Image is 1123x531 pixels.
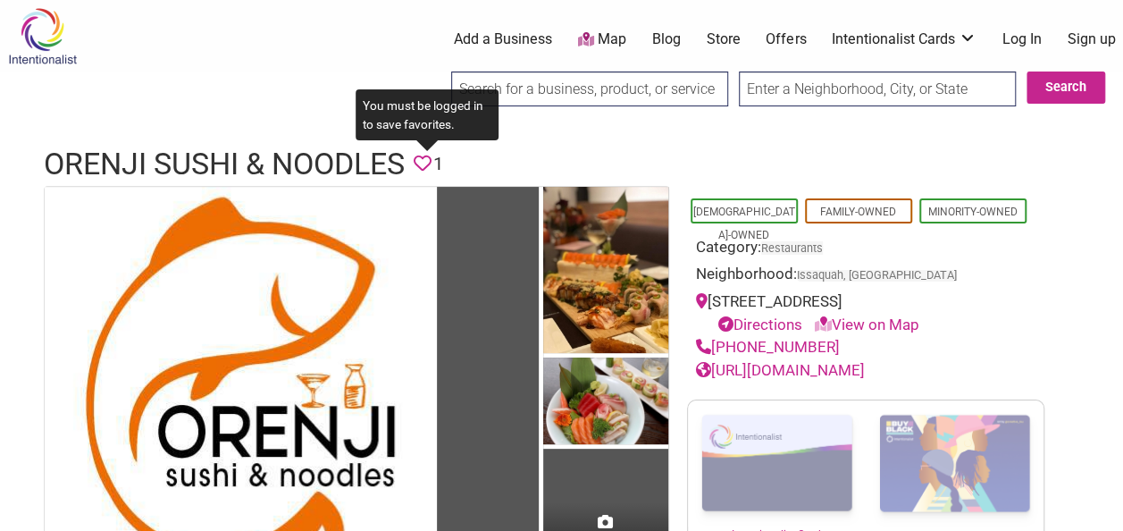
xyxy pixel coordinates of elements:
a: [URL][DOMAIN_NAME] [696,361,865,379]
img: Buy Black Card [866,400,1043,527]
img: Intentionalist Card [688,400,866,527]
a: Intentionalist Cards [832,29,976,49]
div: Category: [696,236,1035,264]
a: Blog [652,29,681,49]
a: Offers [766,29,806,49]
a: Family-Owned [820,206,896,218]
a: Minority-Owned [928,206,1018,218]
div: [STREET_ADDRESS] [696,291,1035,336]
a: Sign up [1068,29,1116,49]
a: Map [578,29,626,50]
a: [DEMOGRAPHIC_DATA]-Owned [693,206,795,241]
span: 1 [433,150,443,178]
a: Log In [1002,29,1042,49]
span: Issaquah, [GEOGRAPHIC_DATA] [797,270,957,282]
input: Enter a Neighborhood, City, or State [739,72,1016,106]
button: Search [1027,72,1105,104]
a: [PHONE_NUMBER] [696,338,840,356]
a: View on Map [815,316,919,333]
div: Neighborhood: [696,263,1035,291]
a: Store [706,29,740,49]
a: Directions [718,316,802,333]
a: Add a Business [454,29,552,49]
input: Search for a business, product, or service [451,72,728,106]
h1: Orenji Sushi & Noodles [44,143,405,186]
div: You must be logged in to save favorites. [356,89,499,140]
a: Restaurants [761,241,823,255]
